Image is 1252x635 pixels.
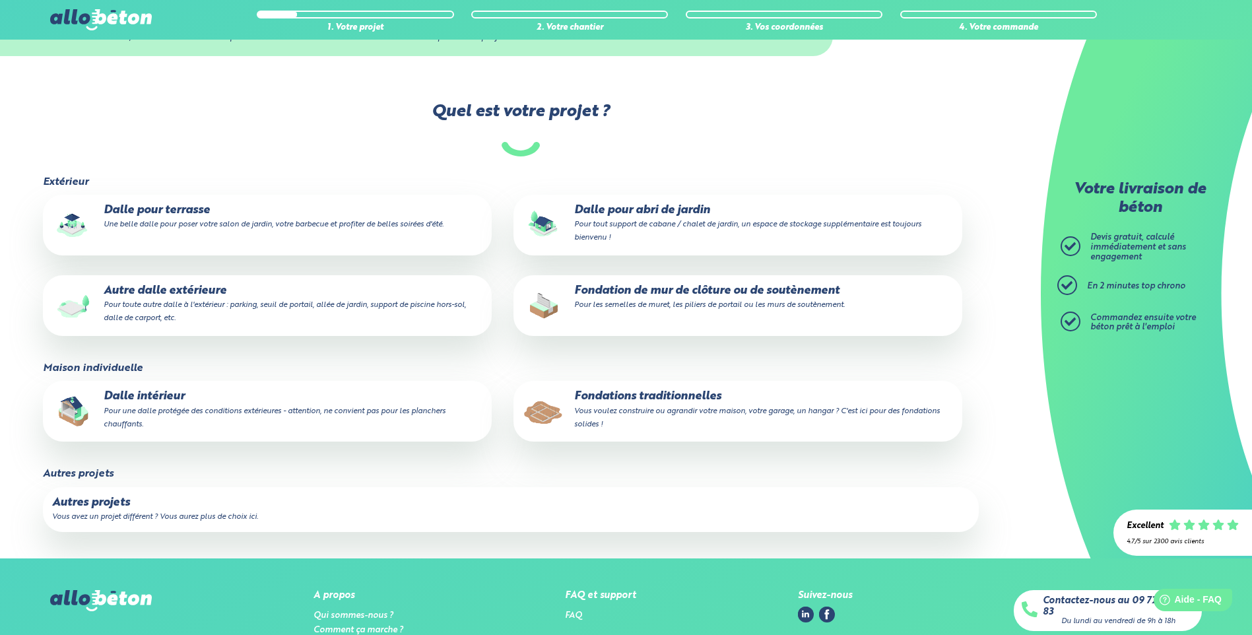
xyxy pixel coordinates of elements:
p: Fondations traditionnelles [523,390,953,430]
small: Une belle dalle pour poser votre salon de jardin, votre barbecue et profiter de belles soirées d'... [104,220,444,228]
label: Quel est votre projet ? [42,102,999,156]
a: Qui sommes-nous ? [313,611,393,620]
small: Pour toute autre dalle à l'extérieur : parking, seuil de portail, allée de jardin, support de pis... [104,301,466,322]
div: FAQ et support [565,590,636,601]
img: final_use.values.terrace [52,204,94,246]
iframe: Help widget launcher [1135,584,1237,620]
small: Vous avez un projet différent ? Vous aurez plus de choix ici. [52,513,258,521]
small: Pour tout support de cabane / chalet de jardin, un espace de stockage supplémentaire est toujours... [574,220,921,242]
p: Dalle pour abri de jardin [523,204,953,244]
a: FAQ [565,611,582,620]
p: Dalle pour terrasse [52,204,482,230]
a: Comment ça marche ? [313,626,403,634]
p: Fondation de mur de clôture ou de soutènement [523,284,953,311]
p: Dalle intérieur [52,390,482,430]
div: Du lundi au vendredi de 9h à 18h [1061,617,1175,626]
div: Suivez-nous [798,590,852,601]
div: 4. Votre commande [900,23,1097,33]
small: Pour les semelles de muret, les piliers de portail ou les murs de soutènement. [574,301,845,309]
div: A propos [313,590,403,601]
img: final_use.values.outside_slab [52,284,94,327]
p: Autres projets [52,496,970,510]
img: allobéton [50,9,152,30]
a: Contactez-nous au 09 72 55 12 83 [1043,595,1194,617]
legend: Autres projets [43,468,114,480]
img: final_use.values.garden_shed [523,204,565,246]
div: 2. Votre chantier [471,23,668,33]
small: Pour une dalle protégée des conditions extérieures - attention, ne convient pas pour les plancher... [104,407,445,428]
div: 1. Votre projet [257,23,453,33]
legend: Extérieur [43,176,88,188]
legend: Maison individuelle [43,362,143,374]
img: final_use.values.inside_slab [52,390,94,432]
img: final_use.values.traditional_fundations [523,390,565,432]
img: final_use.values.closing_wall_fundation [523,284,565,327]
small: Vous voulez construire ou agrandir votre maison, votre garage, un hangar ? C'est ici pour des fon... [574,407,940,428]
p: Autre dalle extérieure [52,284,482,325]
div: 3. Vos coordonnées [686,23,882,33]
img: allobéton [50,590,152,611]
